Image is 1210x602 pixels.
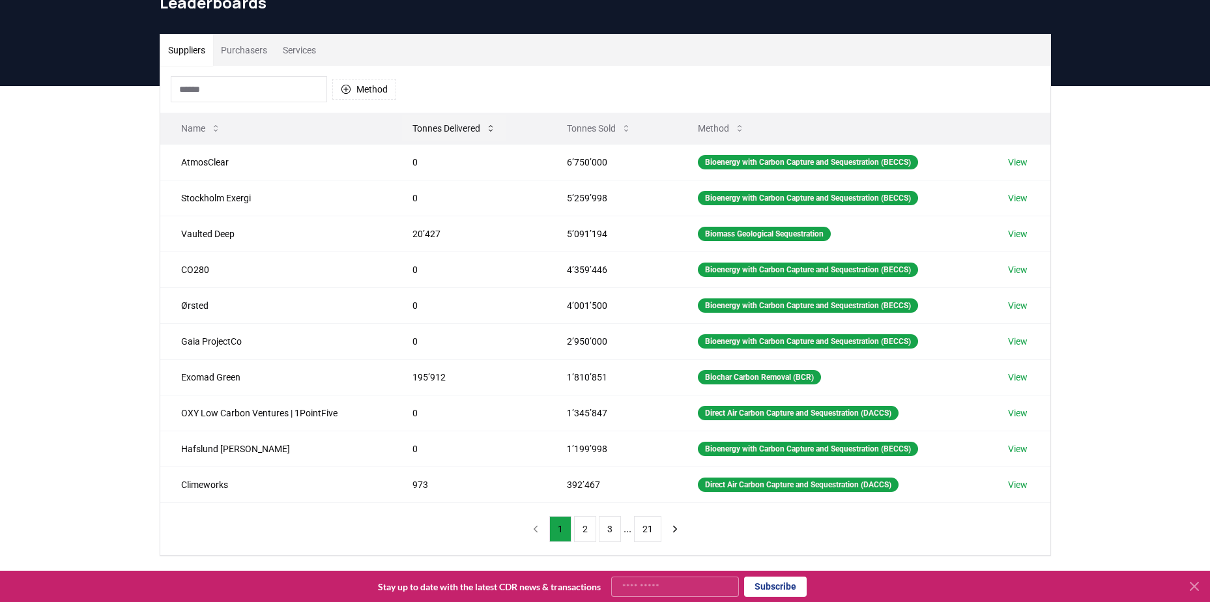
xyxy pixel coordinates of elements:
td: Climeworks [160,466,392,502]
td: AtmosClear [160,144,392,180]
button: Suppliers [160,35,213,66]
li: ... [624,521,631,537]
td: 0 [392,323,546,359]
td: 1’345’847 [546,395,677,431]
a: View [1008,227,1028,240]
button: 3 [599,516,621,542]
a: View [1008,478,1028,491]
div: Bioenergy with Carbon Capture and Sequestration (BECCS) [698,191,918,205]
a: View [1008,299,1028,312]
div: Biochar Carbon Removal (BCR) [698,370,821,384]
td: OXY Low Carbon Ventures | 1PointFive [160,395,392,431]
td: 0 [392,395,546,431]
a: View [1008,192,1028,205]
td: Gaia ProjectCo [160,323,392,359]
button: Name [171,115,231,141]
td: 0 [392,180,546,216]
td: 0 [392,287,546,323]
td: 1’199’998 [546,431,677,466]
button: Purchasers [213,35,275,66]
td: 2’950’000 [546,323,677,359]
div: Bioenergy with Carbon Capture and Sequestration (BECCS) [698,155,918,169]
a: View [1008,335,1028,348]
div: Direct Air Carbon Capture and Sequestration (DACCS) [698,406,899,420]
div: Bioenergy with Carbon Capture and Sequestration (BECCS) [698,442,918,456]
td: Ørsted [160,287,392,323]
td: 0 [392,431,546,466]
button: 21 [634,516,661,542]
a: View [1008,156,1028,169]
button: next page [664,516,686,542]
td: Hafslund [PERSON_NAME] [160,431,392,466]
a: View [1008,371,1028,384]
div: Bioenergy with Carbon Capture and Sequestration (BECCS) [698,334,918,349]
td: 5’091’194 [546,216,677,251]
button: Method [332,79,396,100]
a: View [1008,263,1028,276]
td: 0 [392,251,546,287]
button: Tonnes Sold [556,115,642,141]
td: 4’001’500 [546,287,677,323]
button: Tonnes Delivered [402,115,506,141]
td: 20’427 [392,216,546,251]
td: 973 [392,466,546,502]
td: 1’810’851 [546,359,677,395]
div: Biomass Geological Sequestration [698,227,831,241]
a: View [1008,442,1028,455]
button: Services [275,35,324,66]
button: Method [687,115,755,141]
button: 1 [549,516,571,542]
a: View [1008,407,1028,420]
td: 4’359’446 [546,251,677,287]
td: CO280 [160,251,392,287]
td: Vaulted Deep [160,216,392,251]
div: Bioenergy with Carbon Capture and Sequestration (BECCS) [698,263,918,277]
button: 2 [574,516,596,542]
td: 0 [392,144,546,180]
td: Stockholm Exergi [160,180,392,216]
td: 5’259’998 [546,180,677,216]
td: 392’467 [546,466,677,502]
td: 6’750’000 [546,144,677,180]
td: Exomad Green [160,359,392,395]
td: 195’912 [392,359,546,395]
div: Bioenergy with Carbon Capture and Sequestration (BECCS) [698,298,918,313]
div: Direct Air Carbon Capture and Sequestration (DACCS) [698,478,899,492]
